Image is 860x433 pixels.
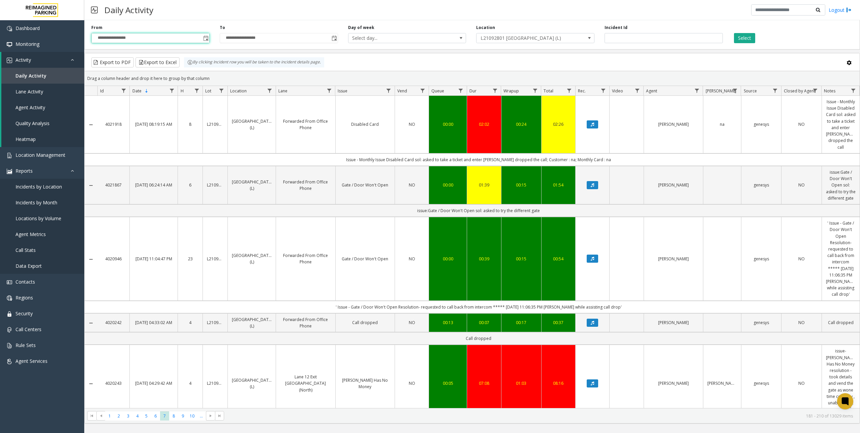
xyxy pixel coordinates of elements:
span: Page 3 [124,411,133,421]
span: Quality Analysis [16,120,50,126]
span: NO [798,182,805,188]
a: na [707,121,737,127]
a: Call dropped [826,319,856,326]
a: 6 [182,182,198,188]
a: Issue - Monthly Issue Disabled Card sol: asked to take a ticket and enter [PERSON_NAME] dropped t... [826,98,856,150]
a: Gate / Door Won't Open [340,256,391,262]
span: L21092801 [GEOGRAPHIC_DATA] (L) [477,33,571,43]
a: [DATE] 11:04:47 PM [134,256,174,262]
span: Location [230,88,247,94]
a: 23 [182,256,198,262]
span: Lane Activity [16,88,43,95]
a: issue-[PERSON_NAME] Has No Money resolution - took details and vend the gate as wone time courtes... [826,348,856,419]
a: Lane Activity [1,84,84,99]
a: Queue Filter Menu [456,86,465,95]
a: 08:16 [546,380,571,386]
div: 00:00 [433,121,463,127]
a: Quality Analysis [1,115,84,131]
span: Location Management [16,152,65,158]
span: Call Centers [16,326,41,333]
a: 01:54 [546,182,571,188]
a: Parker Filter Menu [730,86,739,95]
a: Wrapup Filter Menu [530,86,540,95]
a: 02:26 [546,121,571,127]
a: 4021867 [101,182,125,188]
td: ' Issue - Gate / Door Won't Open Resolution- requested to call back from intercom ***** [DATE] 11... [97,301,860,313]
span: NO [798,256,805,262]
a: genesys [745,319,777,326]
a: Lane 12 Exit [GEOGRAPHIC_DATA] (North) [280,374,331,393]
a: [PERSON_NAME] [648,319,699,326]
a: [DATE] 04:29:42 AM [134,380,174,386]
span: Go to the previous page [98,413,104,418]
span: Rule Sets [16,342,36,348]
img: pageIcon [91,2,98,18]
a: Collapse Details [85,122,97,127]
div: 00:15 [505,182,537,188]
a: Logout [829,6,852,13]
a: Disabled Card [340,121,391,127]
span: Agent Activity [16,104,45,111]
span: Toggle popup [202,33,209,43]
img: 'icon' [7,359,12,364]
span: Queue [431,88,444,94]
a: Total Filter Menu [564,86,574,95]
span: Vend [397,88,407,94]
span: Date [132,88,142,94]
a: Location Filter Menu [265,86,274,95]
a: Source Filter Menu [770,86,779,95]
a: issue:Gate / Door Won't Open sol: asked to try the different gate [826,169,856,201]
button: Export to PDF [91,57,134,67]
a: Video Filter Menu [633,86,642,95]
a: L21092801 [207,380,223,386]
span: Total [544,88,553,94]
span: Contacts [16,279,35,285]
a: NO [786,380,817,386]
kendo-pager-info: 181 - 210 of 13029 items [228,413,853,419]
a: NO [399,380,425,386]
span: Monitoring [16,41,39,47]
span: Sortable [144,88,149,94]
a: NO [399,121,425,127]
div: Drag a column header and drop it here to group by that column [85,73,860,84]
img: 'icon' [7,42,12,47]
span: Wrapup [503,88,519,94]
span: Data Export [16,263,42,269]
td: Call dropped [97,332,860,345]
span: Go to the next page [208,413,213,418]
span: Toggle popup [330,33,338,43]
a: Collapse Details [85,183,97,188]
a: Forwarded From Office Phone [280,118,331,131]
span: Go to the next page [206,411,215,421]
span: Rec. [578,88,586,94]
a: 01:03 [505,380,537,386]
a: 00:39 [471,256,497,262]
a: [DATE] 08:19:15 AM [134,121,174,127]
a: 00:00 [433,182,463,188]
a: [PERSON_NAME] [648,256,699,262]
span: Locations by Volume [16,215,61,222]
a: genesys [745,380,777,386]
a: Call dropped [340,319,391,326]
span: Incidents by Location [16,183,62,190]
div: 00:05 [433,380,463,386]
a: [GEOGRAPHIC_DATA] (L) [232,118,272,131]
a: 4021918 [101,121,125,127]
button: Select [734,33,755,43]
span: Incidents by Month [16,199,57,206]
span: Dur [469,88,477,94]
a: [PERSON_NAME] [707,380,737,386]
span: NO [798,380,805,386]
a: NO [786,256,817,262]
div: 00:17 [505,319,537,326]
span: Go to the first page [89,413,95,418]
span: Go to the last page [217,413,222,418]
a: 01:39 [471,182,497,188]
span: Lane [278,88,287,94]
a: 00:00 [433,256,463,262]
span: Activity [16,57,31,63]
a: [PERSON_NAME] [648,182,699,188]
